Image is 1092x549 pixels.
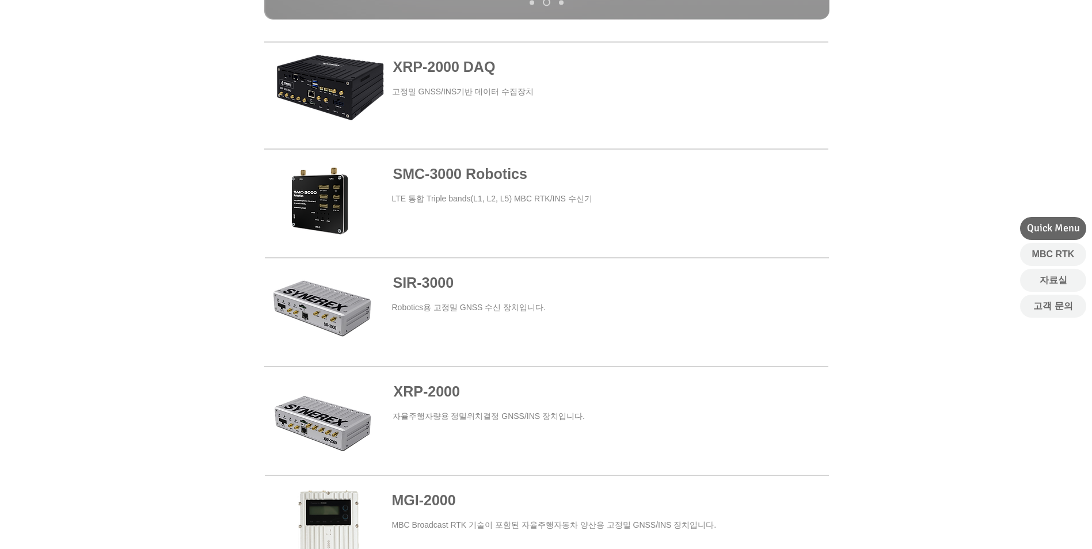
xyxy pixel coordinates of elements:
[393,274,454,291] a: SIR-3000
[879,186,1092,549] iframe: Wix Chat
[392,303,546,312] a: Robotics용 고정밀 GNSS 수신 장치입니다.
[394,383,436,399] span: XRP-2
[393,411,585,421] a: 자율주행자량용 정밀위치결정 GNSS/INS 장치입니다.
[392,194,592,203] a: LTE 통합 Triple bands(L1, L2, L5) MBC RTK/INS 수신기
[393,166,527,182] a: SMC-3000 Robotics
[436,383,460,399] span: 000
[394,383,460,399] a: XRP-2000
